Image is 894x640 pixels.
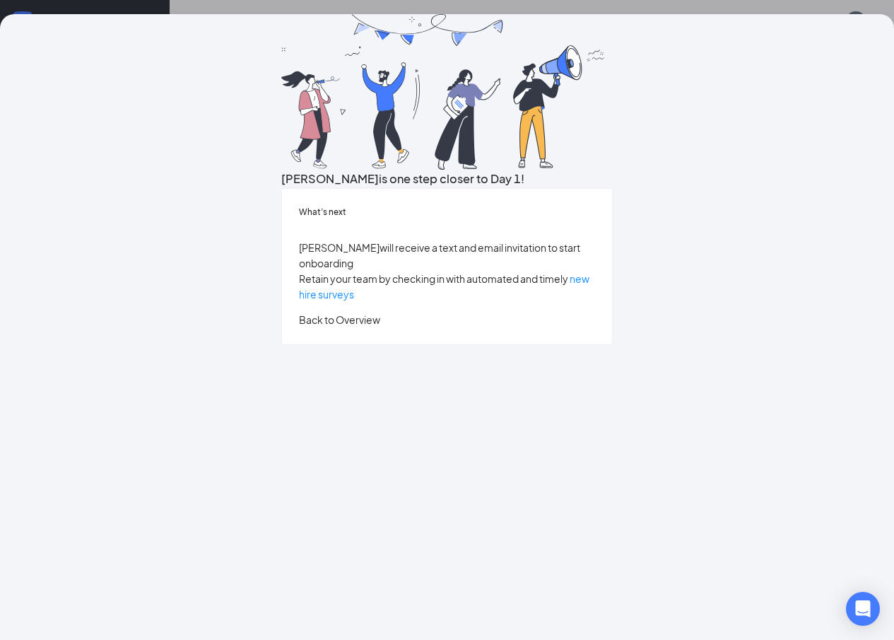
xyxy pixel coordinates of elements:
a: new hire surveys [299,272,589,301]
h3: [PERSON_NAME] is one step closer to Day 1! [281,170,613,188]
div: Open Intercom Messenger [846,592,880,626]
p: Retain your team by checking in with automated and timely [299,271,595,302]
button: Back to Overview [299,312,380,327]
img: you are all set [281,14,606,170]
h5: What’s next [299,206,595,219]
p: [PERSON_NAME] will receive a text and email invitation to start onboarding [299,240,595,271]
